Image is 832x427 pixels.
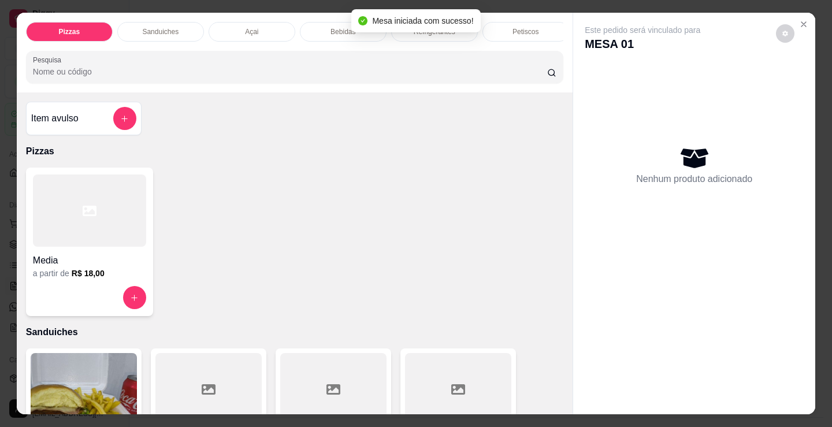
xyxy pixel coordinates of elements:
p: Açai [245,27,258,36]
p: Este pedido será vinculado para [585,24,700,36]
p: Bebidas [330,27,355,36]
h6: R$ 18,00 [72,268,105,279]
p: Sanduiches [142,27,179,36]
span: Mesa iniciada com sucesso! [372,16,473,25]
h4: Item avulso [31,112,79,125]
button: add-separate-item [113,107,136,130]
input: Pesquisa [33,66,548,77]
button: increase-product-quantity [123,286,146,309]
p: MESA 01 [585,36,700,52]
p: Petiscos [512,27,538,36]
label: Pesquisa [33,55,65,65]
div: a partir de [33,268,146,279]
p: Nenhum produto adicionado [636,172,752,186]
img: product-image [31,353,137,425]
p: Sanduiches [26,325,563,339]
button: Close [794,15,813,34]
button: decrease-product-quantity [776,24,794,43]
h4: Media [33,254,146,268]
p: Pizzas [26,144,563,158]
span: check-circle [358,16,367,25]
p: Pizzas [58,27,80,36]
